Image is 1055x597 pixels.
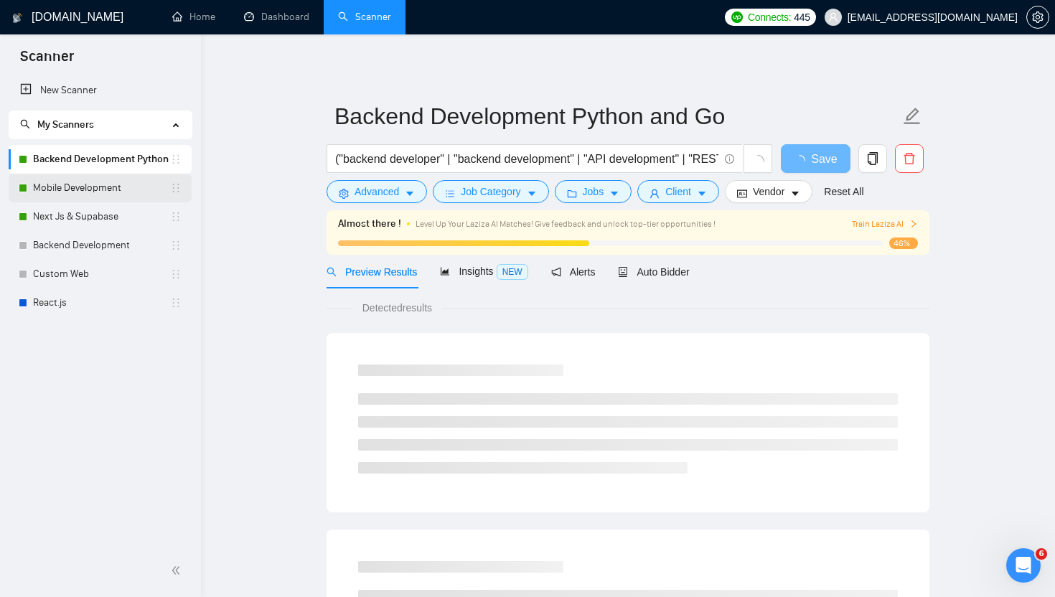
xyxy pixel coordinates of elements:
span: holder [170,211,182,222]
span: notification [551,267,561,277]
span: holder [170,268,182,280]
span: right [909,220,918,228]
li: Backend Development Python and Go [9,145,192,174]
span: caret-down [697,188,707,199]
button: barsJob Categorycaret-down [433,180,548,203]
li: Mobile Development [9,174,192,202]
a: homeHome [172,11,215,23]
span: 445 [794,9,810,25]
span: setting [339,188,349,199]
span: bars [445,188,455,199]
span: edit [903,107,922,126]
span: Alerts [551,266,596,278]
span: 6 [1036,548,1047,560]
span: caret-down [527,188,537,199]
button: settingAdvancedcaret-down [327,180,427,203]
a: Backend Development Python and Go [33,145,170,174]
span: NEW [497,264,528,280]
span: holder [170,182,182,194]
img: logo [12,6,22,29]
a: New Scanner [20,76,180,105]
span: 46% [889,238,918,249]
span: double-left [171,563,185,578]
a: React.js [33,288,170,317]
span: area-chart [440,266,450,276]
span: folder [567,188,577,199]
li: Next Js & Supabase [9,202,192,231]
span: Client [665,184,691,199]
span: Detected results [352,300,442,316]
span: robot [618,267,628,277]
span: copy [859,152,886,165]
a: Reset All [824,184,863,199]
span: delete [896,152,923,165]
span: My Scanners [20,118,94,131]
span: Almost there ! [338,216,401,232]
img: upwork-logo.png [731,11,743,23]
span: Vendor [753,184,784,199]
a: Mobile Development [33,174,170,202]
span: Preview Results [327,266,417,278]
span: info-circle [725,154,734,164]
span: Scanner [9,46,85,76]
iframe: Intercom live chat [1006,548,1041,583]
span: search [327,267,337,277]
li: Backend Development [9,231,192,260]
button: Train Laziza AI [852,217,918,231]
a: setting [1026,11,1049,23]
span: Insights [440,265,527,277]
span: Save [811,150,837,168]
span: My Scanners [37,118,94,131]
span: user [650,188,660,199]
span: Level Up Your Laziza AI Matches! Give feedback and unlock top-tier opportunities ! [416,219,716,229]
span: Advanced [355,184,399,199]
a: Next Js & Supabase [33,202,170,231]
a: Custom Web [33,260,170,288]
span: holder [170,297,182,309]
span: loading [751,155,764,168]
span: Connects: [748,9,791,25]
li: New Scanner [9,76,192,105]
li: React.js [9,288,192,317]
button: idcardVendorcaret-down [725,180,812,203]
span: loading [794,155,811,166]
a: Backend Development [33,231,170,260]
button: setting [1026,6,1049,29]
input: Scanner name... [334,98,900,134]
span: Job Category [461,184,520,199]
span: search [20,119,30,129]
span: idcard [737,188,747,199]
span: holder [170,240,182,251]
span: Jobs [583,184,604,199]
span: user [828,12,838,22]
span: setting [1027,11,1049,23]
span: caret-down [790,188,800,199]
span: caret-down [609,188,619,199]
a: dashboardDashboard [244,11,309,23]
span: holder [170,154,182,165]
button: userClientcaret-down [637,180,719,203]
button: folderJobscaret-down [555,180,632,203]
span: Auto Bidder [618,266,689,278]
button: delete [895,144,924,173]
a: searchScanner [338,11,391,23]
li: Custom Web [9,260,192,288]
span: caret-down [405,188,415,199]
button: Save [781,144,850,173]
button: copy [858,144,887,173]
input: Search Freelance Jobs... [335,150,718,168]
